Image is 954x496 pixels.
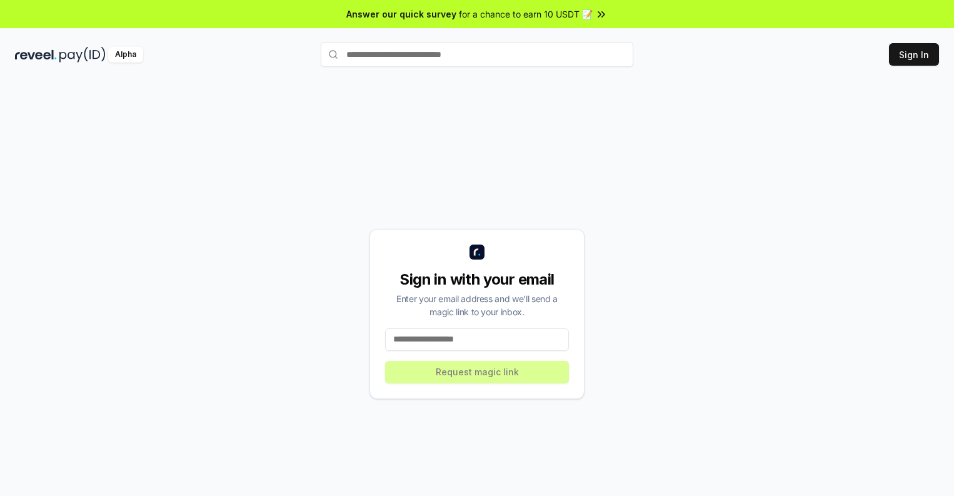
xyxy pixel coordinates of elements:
[346,8,456,21] span: Answer our quick survey
[385,270,569,290] div: Sign in with your email
[108,47,143,63] div: Alpha
[385,292,569,318] div: Enter your email address and we’ll send a magic link to your inbox.
[15,47,57,63] img: reveel_dark
[889,43,939,66] button: Sign In
[59,47,106,63] img: pay_id
[459,8,593,21] span: for a chance to earn 10 USDT 📝
[469,245,485,260] img: logo_small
